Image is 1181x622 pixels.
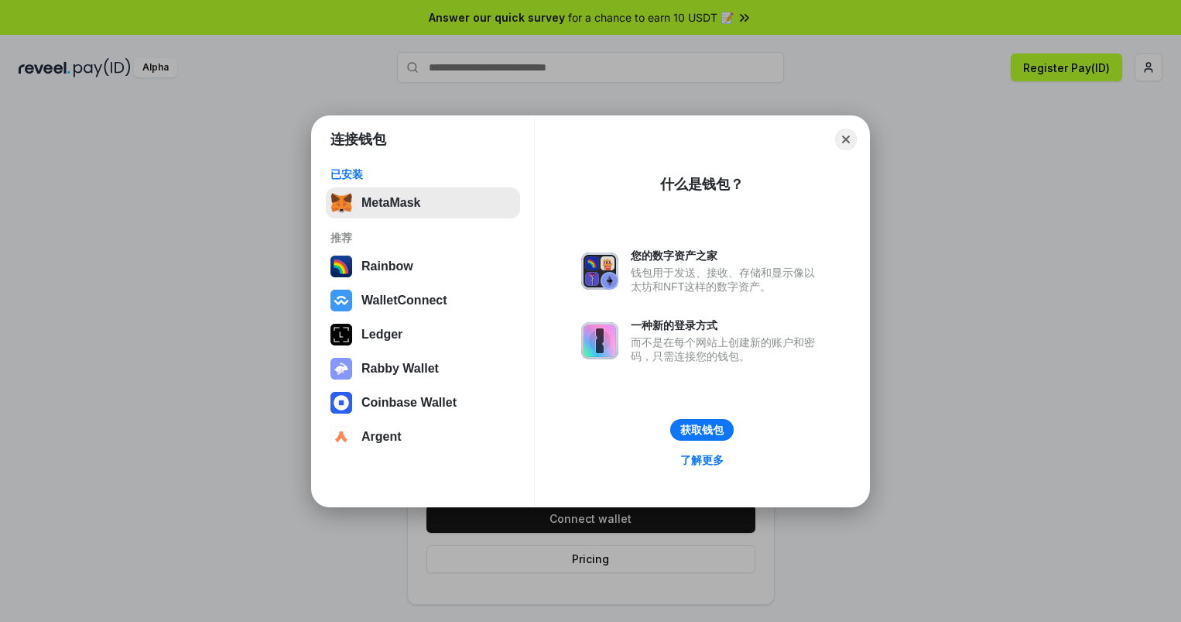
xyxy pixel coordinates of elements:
button: Argent [326,421,520,452]
div: 一种新的登录方式 [631,318,823,332]
div: 获取钱包 [680,423,724,437]
div: 了解更多 [680,453,724,467]
button: WalletConnect [326,285,520,316]
a: 了解更多 [671,450,733,470]
div: 什么是钱包？ [660,175,744,194]
img: svg+xml,%3Csvg%20xmlns%3D%22http%3A%2F%2Fwww.w3.org%2F2000%2Fsvg%22%20fill%3D%22none%22%20viewBox... [330,358,352,380]
button: Coinbase Wallet [326,387,520,418]
button: Close [835,129,857,150]
img: svg+xml,%3Csvg%20width%3D%2228%22%20height%3D%2228%22%20viewBox%3D%220%200%2028%2028%22%20fill%3D... [330,290,352,311]
div: Ledger [361,328,402,342]
img: svg+xml,%3Csvg%20xmlns%3D%22http%3A%2F%2Fwww.w3.org%2F2000%2Fsvg%22%20fill%3D%22none%22%20viewBox... [581,253,618,290]
img: svg+xml,%3Csvg%20width%3D%2228%22%20height%3D%2228%22%20viewBox%3D%220%200%2028%2028%22%20fill%3D... [330,392,352,414]
button: 获取钱包 [670,419,734,441]
img: svg+xml,%3Csvg%20xmlns%3D%22http%3A%2F%2Fwww.w3.org%2F2000%2Fsvg%22%20fill%3D%22none%22%20viewBox... [581,322,618,359]
div: 已安装 [330,167,515,181]
img: svg+xml,%3Csvg%20xmlns%3D%22http%3A%2F%2Fwww.w3.org%2F2000%2Fsvg%22%20width%3D%2228%22%20height%3... [330,324,352,345]
button: Rainbow [326,251,520,282]
div: MetaMask [361,196,420,210]
img: svg+xml,%3Csvg%20fill%3D%22none%22%20height%3D%2233%22%20viewBox%3D%220%200%2035%2033%22%20width%... [330,192,352,214]
button: MetaMask [326,187,520,218]
button: Rabby Wallet [326,353,520,384]
button: Ledger [326,319,520,350]
div: Rabby Wallet [361,362,439,376]
div: 钱包用于发送、接收、存储和显示像以太坊和NFT这样的数字资产。 [631,266,823,294]
div: 而不是在每个网站上创建新的账户和密码，只需连接您的钱包。 [631,335,823,363]
div: 您的数字资产之家 [631,249,823,263]
div: Coinbase Wallet [361,396,457,410]
h1: 连接钱包 [330,130,386,149]
img: svg+xml,%3Csvg%20width%3D%22120%22%20height%3D%22120%22%20viewBox%3D%220%200%20120%20120%22%20fil... [330,256,352,277]
div: Rainbow [361,259,413,273]
div: 推荐 [330,231,515,245]
div: Argent [361,430,402,444]
div: WalletConnect [361,294,447,308]
img: svg+xml,%3Csvg%20width%3D%2228%22%20height%3D%2228%22%20viewBox%3D%220%200%2028%2028%22%20fill%3D... [330,426,352,448]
